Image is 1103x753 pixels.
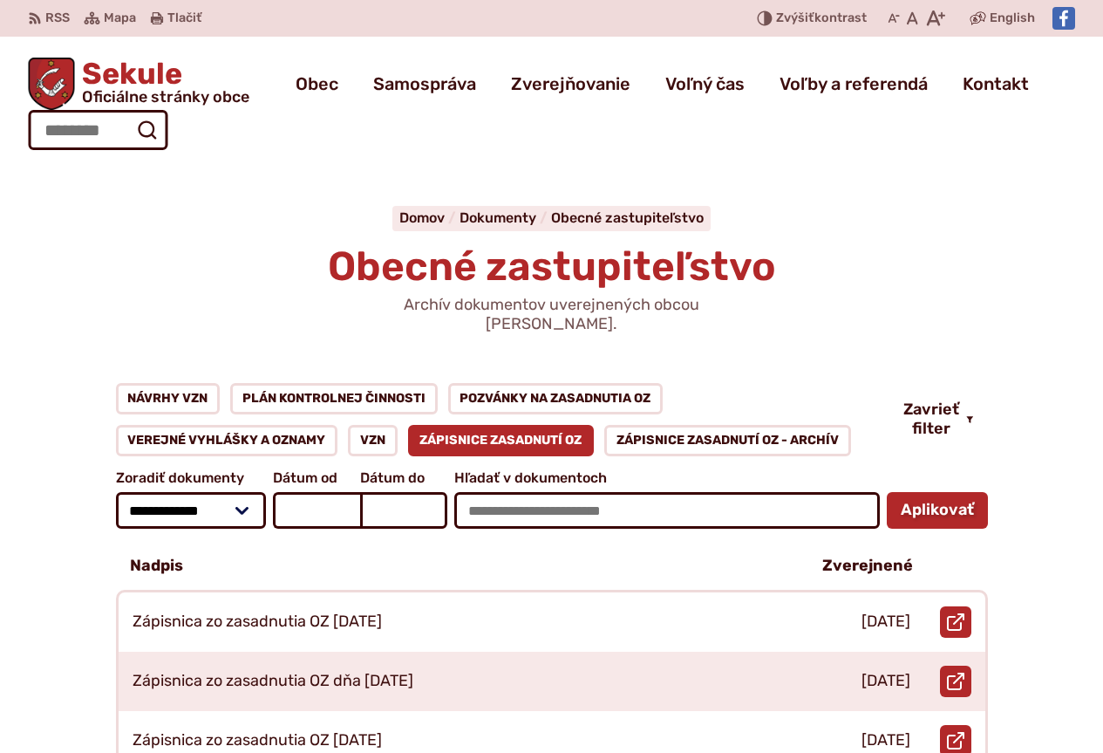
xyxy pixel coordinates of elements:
[604,425,851,456] a: Zápisnice zasadnutí OZ - ARCHÍV
[903,400,959,438] span: Zavrieť filter
[551,209,704,226] a: Obecné zastupiteľstvo
[273,492,360,529] input: Dátum od
[861,672,910,691] p: [DATE]
[130,557,183,576] p: Nadpis
[776,10,814,25] span: Zvýšiť
[780,59,928,108] a: Voľby a referendá
[133,731,382,750] p: Zápisnica zo zasadnutia OZ [DATE]
[273,470,360,486] span: Dátum od
[360,492,447,529] input: Dátum do
[448,383,664,414] a: Pozvánky na zasadnutia OZ
[360,470,447,486] span: Dátum do
[1052,7,1075,30] img: Prejsť na Facebook stránku
[861,731,910,750] p: [DATE]
[82,89,249,105] span: Oficiálne stránky obce
[116,383,221,414] a: Návrhy VZN
[963,59,1029,108] a: Kontakt
[104,8,136,29] span: Mapa
[133,672,413,691] p: Zápisnica zo zasadnutia OZ dňa [DATE]
[116,470,267,486] span: Zoradiť dokumenty
[460,209,551,226] a: Dokumenty
[133,613,382,632] p: Zápisnica zo zasadnutia OZ [DATE]
[408,425,595,456] a: Zápisnice zasadnutí OZ
[460,209,536,226] span: Dokumenty
[28,58,249,110] a: Logo Sekule, prejsť na domovskú stránku.
[45,8,70,29] span: RSS
[348,425,398,456] a: VZN
[454,470,879,486] span: Hľadať v dokumentoch
[343,296,761,333] p: Archív dokumentov uverejnených obcou [PERSON_NAME].
[373,59,476,108] a: Samospráva
[116,425,338,456] a: Verejné vyhlášky a oznamy
[511,59,630,108] a: Zverejňovanie
[665,59,745,108] a: Voľný čas
[116,492,267,529] select: Zoradiť dokumenty
[986,8,1038,29] a: English
[861,613,910,632] p: [DATE]
[75,59,249,105] span: Sekule
[230,383,438,414] a: Plán kontrolnej činnosti
[167,11,201,26] span: Tlačiť
[399,209,445,226] span: Domov
[28,58,75,110] img: Prejsť na domovskú stránku
[328,243,776,291] span: Obecné zastupiteľstvo
[454,492,879,529] input: Hľadať v dokumentoch
[776,11,867,26] span: kontrast
[296,59,338,108] a: Obec
[990,8,1035,29] span: English
[822,557,913,576] p: Zverejnené
[399,209,460,226] a: Domov
[887,492,988,529] button: Aplikovať
[889,400,988,438] button: Zavrieť filter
